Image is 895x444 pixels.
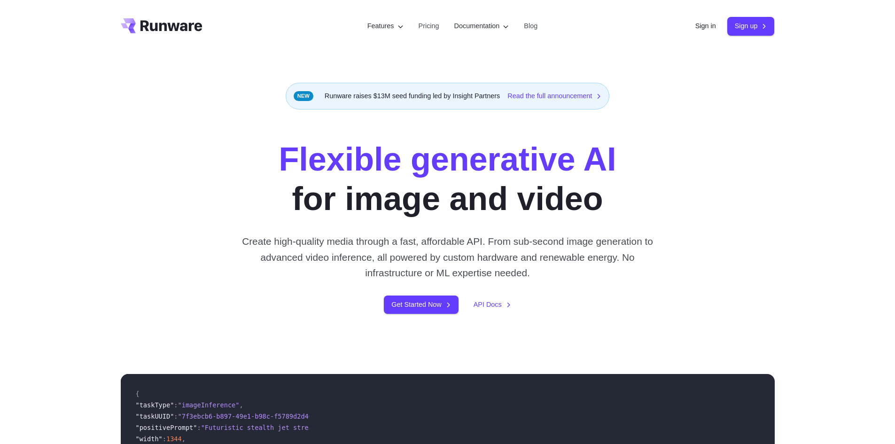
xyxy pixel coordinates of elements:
[279,141,616,178] strong: Flexible generative AI
[197,424,201,431] span: :
[279,140,616,218] h1: for image and video
[454,21,509,31] label: Documentation
[178,413,324,420] span: "7f3ebcb6-b897-49e1-b98c-f5789d2d40d7"
[727,17,775,35] a: Sign up
[174,413,178,420] span: :
[136,424,197,431] span: "positivePrompt"
[136,435,163,443] span: "width"
[524,21,537,31] a: Blog
[174,401,178,409] span: :
[136,390,140,397] span: {
[239,401,243,409] span: ,
[201,424,551,431] span: "Futuristic stealth jet streaking through a neon-lit cityscape with glowing purple exhaust"
[384,296,458,314] a: Get Started Now
[238,234,657,280] p: Create high-quality media through a fast, affordable API. From sub-second image generation to adv...
[695,21,716,31] a: Sign in
[178,401,240,409] span: "imageInference"
[419,21,439,31] a: Pricing
[136,413,174,420] span: "taskUUID"
[136,401,174,409] span: "taskType"
[286,83,610,109] div: Runware raises $13M seed funding led by Insight Partners
[121,18,202,33] a: Go to /
[507,91,601,101] a: Read the full announcement
[367,21,404,31] label: Features
[166,435,182,443] span: 1344
[474,299,511,310] a: API Docs
[163,435,166,443] span: :
[182,435,186,443] span: ,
